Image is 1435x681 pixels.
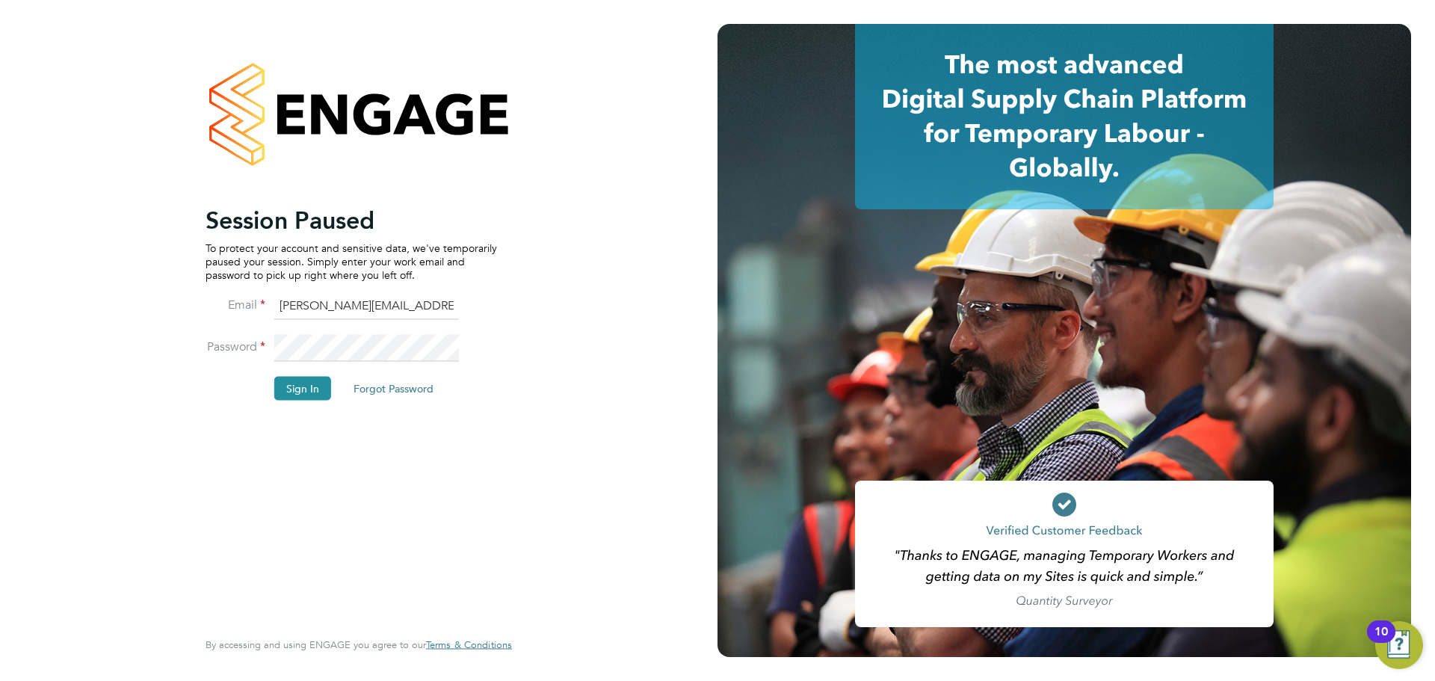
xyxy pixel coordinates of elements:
h2: Session Paused [206,205,497,235]
div: 10 [1374,632,1388,651]
p: To protect your account and sensitive data, we've temporarily paused your session. Simply enter y... [206,241,497,282]
a: Terms & Conditions [426,639,512,651]
button: Open Resource Center, 10 new notifications [1375,621,1423,669]
button: Sign In [274,376,331,400]
button: Forgot Password [342,376,445,400]
span: Terms & Conditions [426,638,512,651]
label: Email [206,297,265,312]
label: Password [206,339,265,354]
span: By accessing and using ENGAGE you agree to our [206,638,512,651]
input: Enter your work email... [274,293,459,320]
